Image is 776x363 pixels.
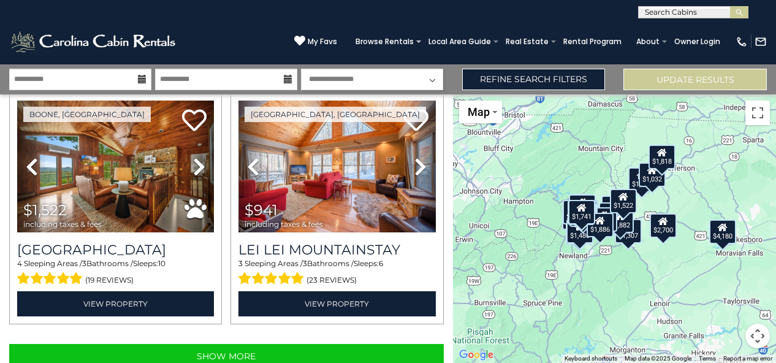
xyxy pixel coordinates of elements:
[17,258,214,288] div: Sleeping Areas / Bathrooms / Sleeps:
[404,108,428,134] a: Add to favorites
[303,259,307,268] span: 3
[591,207,618,232] div: $1,408
[568,200,595,224] div: $1,741
[238,242,435,258] a: Lei Lei Mountainstay
[238,258,435,288] div: Sleeping Areas / Bathrooms / Sleeps:
[245,220,323,228] span: including taxes & fees
[238,101,435,232] img: thumbnail_163260169.jpeg
[238,291,435,316] a: View Property
[23,220,102,228] span: including taxes & fees
[623,69,767,90] button: Update Results
[23,201,67,219] span: $1,522
[587,213,614,237] div: $1,886
[630,33,666,50] a: About
[308,36,337,47] span: My Favs
[625,355,691,362] span: Map data ©2025 Google
[563,200,590,224] div: $1,905
[745,324,770,348] button: Map camera controls
[570,194,592,218] div: $774
[639,162,666,187] div: $1,032
[158,259,165,268] span: 10
[565,354,617,363] button: Keyboard shortcuts
[82,259,86,268] span: 3
[569,194,596,219] div: $1,800
[182,108,207,134] a: Add to favorites
[699,355,716,362] a: Terms
[17,291,214,316] a: View Property
[17,242,214,258] a: [GEOGRAPHIC_DATA]
[650,213,677,238] div: $2,700
[500,33,555,50] a: Real Estate
[85,272,134,288] span: (19 reviews)
[736,36,748,48] img: phone-regular-white.png
[245,201,278,219] span: $941
[628,167,655,192] div: $1,514
[456,347,496,363] img: Google
[462,69,606,90] a: Refine Search Filters
[649,145,675,169] div: $1,818
[17,101,214,232] img: thumbnail_169099632.jpeg
[607,208,634,233] div: $1,882
[23,107,151,122] a: Boone, [GEOGRAPHIC_DATA]
[459,101,502,123] button: Change map style
[723,355,772,362] a: Report a map error
[245,107,426,122] a: [GEOGRAPHIC_DATA], [GEOGRAPHIC_DATA]
[755,36,767,48] img: mail-regular-white.png
[668,33,726,50] a: Owner Login
[601,196,628,220] div: $2,885
[306,272,357,288] span: (23 reviews)
[17,242,214,258] h3: Longview Lodge
[17,259,22,268] span: 4
[349,33,420,50] a: Browse Rentals
[566,219,593,243] div: $1,480
[9,29,179,54] img: White-1-2.png
[379,259,383,268] span: 6
[610,189,637,213] div: $1,522
[422,33,497,50] a: Local Area Guide
[468,105,490,118] span: Map
[456,347,496,363] a: Open this area in Google Maps (opens a new window)
[599,202,626,227] div: $2,229
[745,101,770,125] button: Toggle fullscreen view
[294,35,337,48] a: My Favs
[238,259,243,268] span: 3
[710,220,737,244] div: $4,180
[557,33,628,50] a: Rental Program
